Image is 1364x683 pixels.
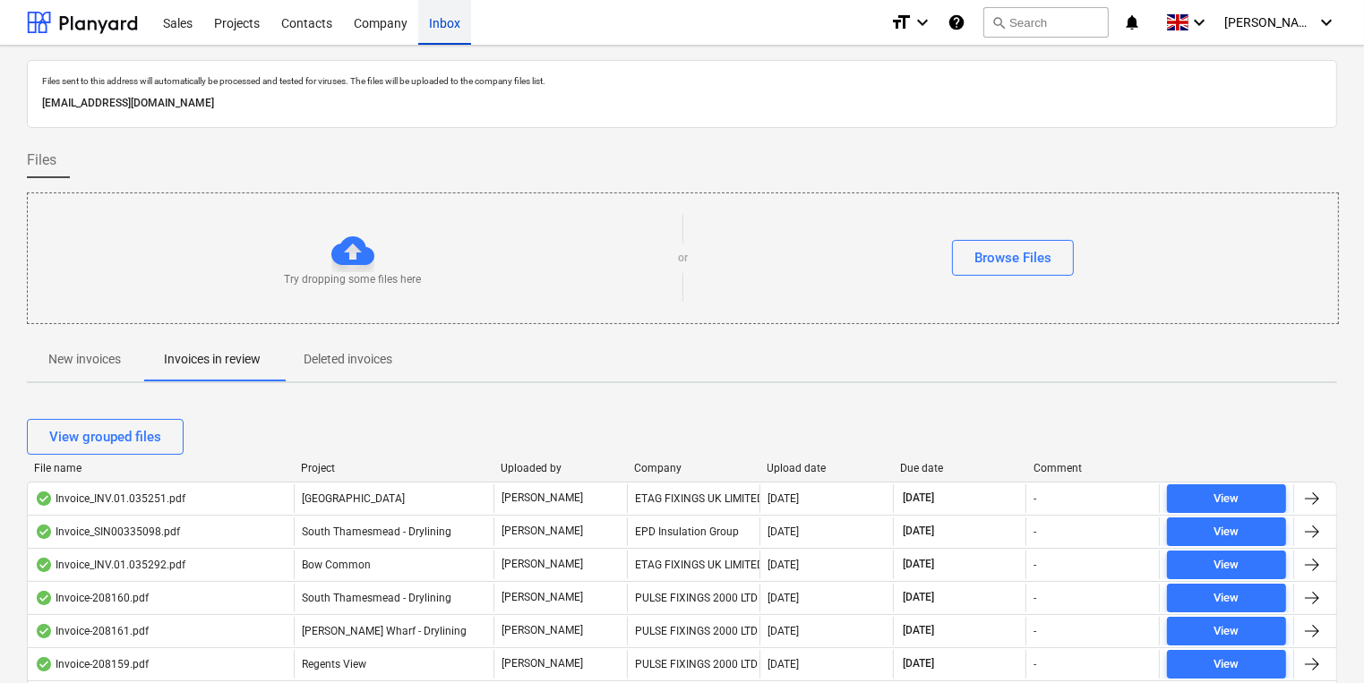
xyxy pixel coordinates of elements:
div: OCR finished [35,657,53,671]
div: [DATE] [768,625,799,637]
span: South Thamesmead - Drylining [302,525,451,538]
i: Knowledge base [948,12,965,33]
div: Invoice-208161.pdf [35,624,149,638]
button: View [1167,484,1286,513]
div: ETAG FIXINGS UK LIMITED [627,484,760,513]
div: PULSE FIXINGS 2000 LTD [627,584,760,612]
span: [PERSON_NAME] [1224,15,1314,30]
p: [PERSON_NAME] [502,491,583,506]
div: - [1034,525,1036,538]
div: - [1034,625,1036,637]
div: - [1034,592,1036,604]
div: Uploaded by [501,462,620,474]
div: Browse Files [974,246,1051,269]
i: format_size [890,12,912,33]
div: OCR finished [35,591,53,605]
span: Regents View [302,658,366,670]
div: View [1214,522,1240,542]
i: keyboard_arrow_down [1188,12,1210,33]
div: File name [34,462,287,474]
div: EPD Insulation Group [627,517,760,546]
button: View [1167,584,1286,612]
div: [DATE] [768,559,799,571]
span: [DATE] [901,524,936,539]
span: [DATE] [901,491,936,506]
div: - [1034,492,1036,505]
p: Deleted invoices [304,350,392,369]
p: [PERSON_NAME] [502,623,583,638]
button: Search [983,7,1109,38]
div: View [1214,588,1240,609]
i: notifications [1123,12,1141,33]
p: or [678,251,688,266]
div: Project [301,462,486,474]
div: View [1214,654,1240,675]
div: View grouped files [49,425,161,448]
div: Company [634,462,753,474]
div: [DATE] [768,592,799,604]
span: search [991,15,1006,30]
button: View [1167,650,1286,679]
button: View [1167,551,1286,579]
p: [EMAIL_ADDRESS][DOMAIN_NAME] [42,94,1322,113]
div: ETAG FIXINGS UK LIMITED [627,551,760,579]
p: Try dropping some files here [285,272,422,287]
p: [PERSON_NAME] [502,524,583,539]
div: [DATE] [768,525,799,538]
div: Upload date [768,462,887,474]
p: New invoices [48,350,121,369]
button: Browse Files [952,240,1074,276]
span: Bow Common [302,559,371,571]
button: View [1167,517,1286,546]
div: View [1214,489,1240,509]
button: View [1167,617,1286,645]
div: View [1214,555,1240,576]
span: [DATE] [901,623,936,638]
div: PULSE FIXINGS 2000 LTD [627,650,760,679]
p: [PERSON_NAME] [502,656,583,671]
span: Files [27,149,56,171]
div: Comment [1034,462,1153,474]
div: OCR finished [35,558,53,572]
p: Invoices in review [164,350,261,369]
div: View [1214,621,1240,642]
div: OCR finished [35,491,53,506]
div: - [1034,559,1036,571]
div: Invoice_INV.01.035292.pdf [35,558,185,572]
span: Montgomery's Wharf - Drylining [302,625,467,637]
i: keyboard_arrow_down [912,12,933,33]
div: Invoice-208160.pdf [35,591,149,605]
i: keyboard_arrow_down [1316,12,1337,33]
p: [PERSON_NAME] [502,590,583,605]
p: Files sent to this address will automatically be processed and tested for viruses. The files will... [42,75,1322,87]
div: - [1034,658,1036,670]
span: Camden Goods Yard [302,492,405,505]
div: Invoice_SIN00335098.pdf [35,525,180,539]
div: PULSE FIXINGS 2000 LTD [627,617,760,645]
div: OCR finished [35,525,53,539]
span: [DATE] [901,590,936,605]
span: [DATE] [901,656,936,671]
div: Due date [900,462,1019,474]
span: South Thamesmead - Drylining [302,592,451,604]
div: OCR finished [35,624,53,638]
button: View grouped files [27,419,184,455]
div: Try dropping some files hereorBrowse Files [27,192,1339,324]
div: Invoice-208159.pdf [35,657,149,671]
p: [PERSON_NAME] [502,557,583,572]
div: [DATE] [768,492,799,505]
span: [DATE] [901,557,936,572]
div: Invoice_INV.01.035251.pdf [35,491,185,506]
div: [DATE] [768,658,799,670]
iframe: Chat Widget [1274,597,1364,683]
